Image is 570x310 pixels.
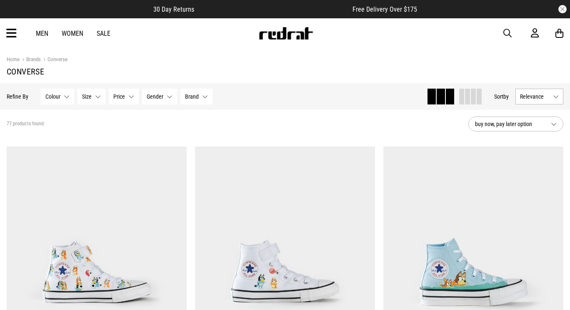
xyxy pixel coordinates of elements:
span: buy now, pay later option [475,119,544,129]
button: Brand [180,89,212,104]
span: Gender [147,93,163,100]
span: Size [82,93,92,100]
a: Sale [97,30,110,37]
span: Brand [185,93,199,100]
button: Price [109,89,139,104]
span: by [503,93,509,100]
span: Free Delivery Over $175 [352,5,417,13]
button: Gender [142,89,177,104]
h1: Converse [7,67,563,77]
span: 30 Day Returns [153,5,194,13]
button: Relevance [515,89,563,104]
a: Converse [41,56,67,64]
iframe: Customer reviews powered by Trustpilot [211,5,336,13]
span: Price [113,93,125,100]
button: buy now, pay later option [468,117,563,131]
p: Refine By [7,93,28,100]
button: Size [77,89,105,104]
a: Men [36,30,48,37]
span: Colour [45,93,60,100]
a: Women [62,30,83,37]
img: Redrat logo [258,27,313,40]
button: Sortby [494,92,509,102]
a: Home [7,56,20,62]
button: Colour [41,89,74,104]
span: Relevance [520,93,550,100]
span: 77 products found [7,121,44,127]
a: Brands [20,56,41,64]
